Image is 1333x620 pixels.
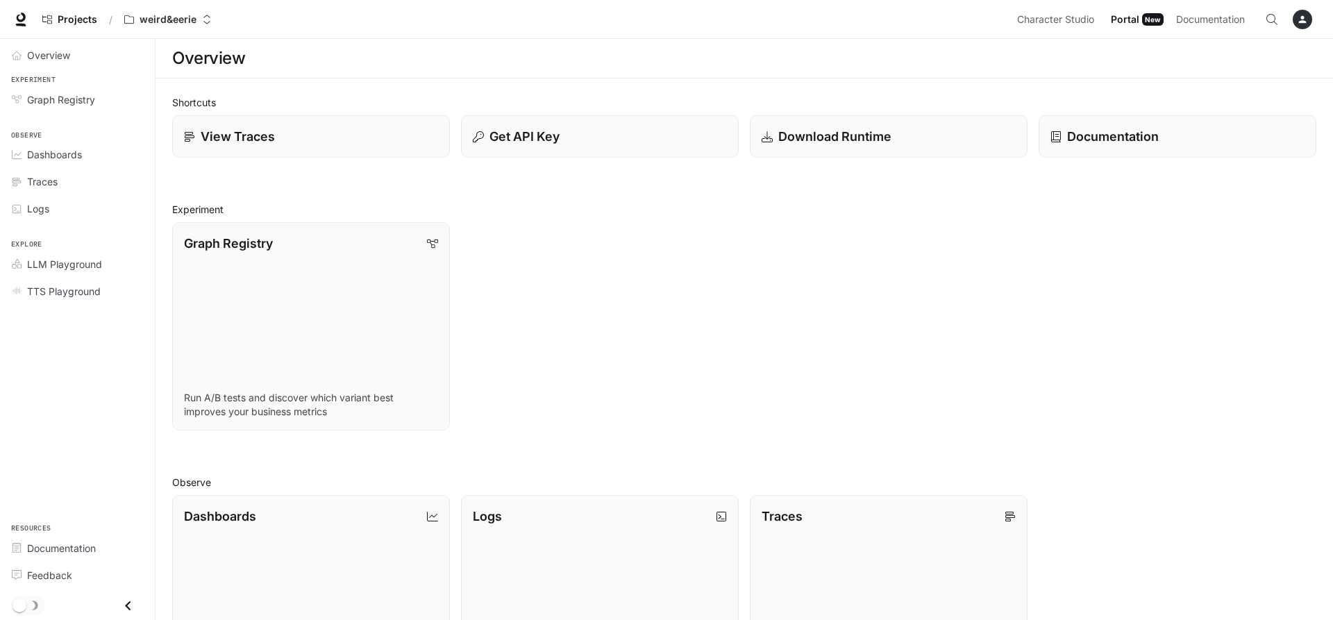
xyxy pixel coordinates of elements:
h2: Observe [172,475,1316,489]
a: Documentation [1039,115,1316,158]
span: Logs [27,201,49,216]
a: TTS Playground [6,279,149,303]
span: Traces [27,174,58,189]
span: Projects [58,14,97,26]
button: Close drawer [112,592,144,620]
a: Documentation [1171,6,1255,33]
span: Character Studio [1017,11,1094,28]
a: Dashboards [6,142,149,167]
a: Documentation [6,536,149,560]
h1: Overview [172,44,245,72]
a: Character Studio [1012,6,1104,33]
span: Feedback [27,568,72,583]
span: Portal [1111,11,1139,28]
a: Feedback [6,563,149,587]
button: Get API Key [461,115,739,158]
span: TTS Playground [27,284,101,299]
p: Logs [473,507,502,526]
p: Documentation [1067,127,1159,146]
a: Logs [6,196,149,221]
button: Open workspace menu [118,6,218,33]
span: LLM Playground [27,257,102,271]
a: Traces [6,169,149,194]
p: Run A/B tests and discover which variant best improves your business metrics [184,391,438,419]
a: Graph Registry [6,87,149,112]
p: Get API Key [489,127,560,146]
button: Open Command Menu [1258,6,1286,33]
a: View Traces [172,115,450,158]
a: Overview [6,43,149,67]
span: Graph Registry [27,92,95,107]
a: Download Runtime [750,115,1028,158]
h2: Experiment [172,202,1316,217]
h2: Shortcuts [172,95,1316,110]
p: Dashboards [184,507,256,526]
span: Documentation [1176,11,1245,28]
p: Traces [762,507,803,526]
a: Graph RegistryRun A/B tests and discover which variant best improves your business metrics [172,222,450,430]
a: LLM Playground [6,252,149,276]
span: Dashboards [27,147,82,162]
a: Go to projects [36,6,103,33]
p: Download Runtime [778,127,891,146]
div: New [1142,13,1164,26]
p: weird&eerie [140,14,196,26]
span: Dark mode toggle [12,597,26,612]
div: / [103,12,118,27]
span: Overview [27,48,70,62]
p: View Traces [201,127,275,146]
p: Graph Registry [184,234,273,253]
a: PortalNew [1105,6,1169,33]
span: Documentation [27,541,96,555]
